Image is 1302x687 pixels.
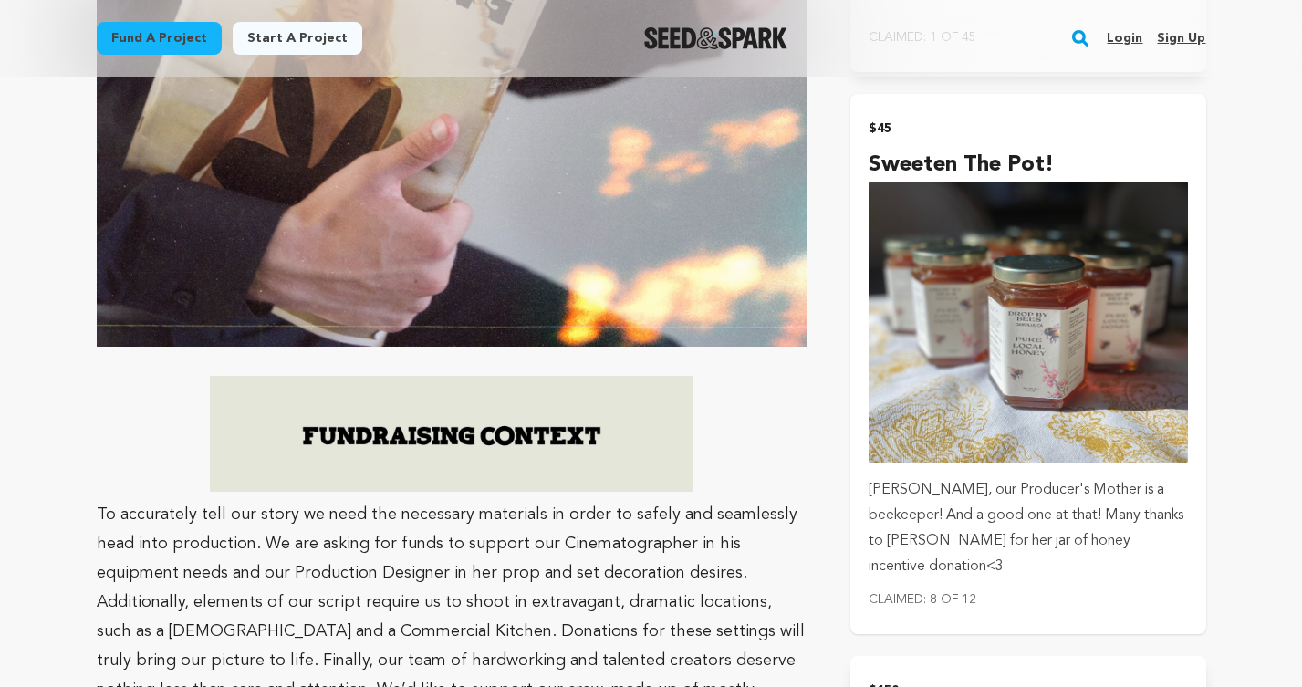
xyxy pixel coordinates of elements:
[1157,24,1205,53] a: Sign up
[644,27,787,49] a: Seed&Spark Homepage
[869,116,1187,141] h2: $45
[210,376,693,492] img: 1757657168-3.jpg
[869,149,1187,182] h4: Sweeten the Pot!
[233,22,362,55] a: Start a project
[869,477,1187,579] p: [PERSON_NAME], our Producer's Mother is a beekeeper! And a good one at that! Many thanks to [PERS...
[850,94,1205,634] button: $45 Sweeten the Pot! incentive [PERSON_NAME], our Producer's Mother is a beekeeper! And a good on...
[644,27,787,49] img: Seed&Spark Logo Dark Mode
[869,587,1187,612] p: Claimed: 8 of 12
[869,182,1187,463] img: incentive
[1107,24,1142,53] a: Login
[97,22,222,55] a: Fund a project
